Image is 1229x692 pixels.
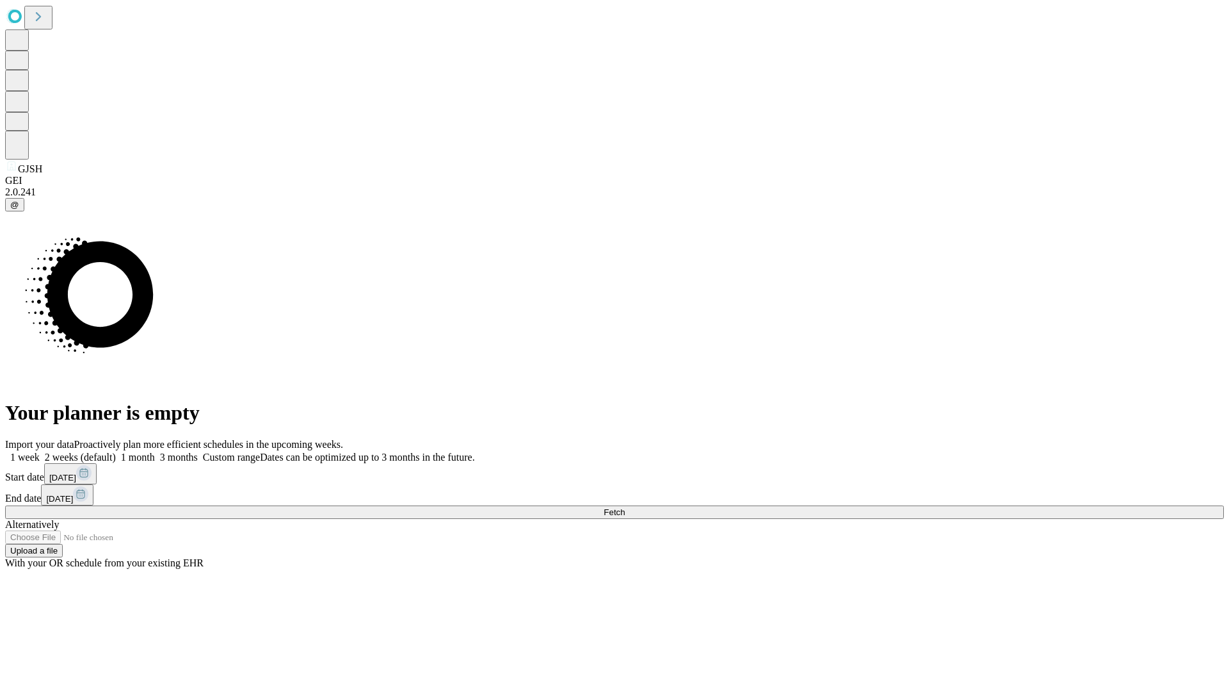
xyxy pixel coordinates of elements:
div: Start date [5,463,1224,484]
span: [DATE] [46,494,73,504]
span: 3 months [160,452,198,463]
button: Fetch [5,506,1224,519]
span: Custom range [203,452,260,463]
div: 2.0.241 [5,186,1224,198]
span: Import your data [5,439,74,450]
h1: Your planner is empty [5,401,1224,425]
span: 1 month [121,452,155,463]
span: Dates can be optimized up to 3 months in the future. [260,452,474,463]
span: @ [10,200,19,210]
span: With your OR schedule from your existing EHR [5,557,204,568]
span: Proactively plan more efficient schedules in the upcoming weeks. [74,439,343,450]
button: [DATE] [41,484,93,506]
span: [DATE] [49,473,76,482]
div: GEI [5,175,1224,186]
button: @ [5,198,24,211]
span: Fetch [604,507,625,517]
button: [DATE] [44,463,97,484]
span: Alternatively [5,519,59,530]
span: 1 week [10,452,40,463]
span: 2 weeks (default) [45,452,116,463]
button: Upload a file [5,544,63,557]
div: End date [5,484,1224,506]
span: GJSH [18,163,42,174]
